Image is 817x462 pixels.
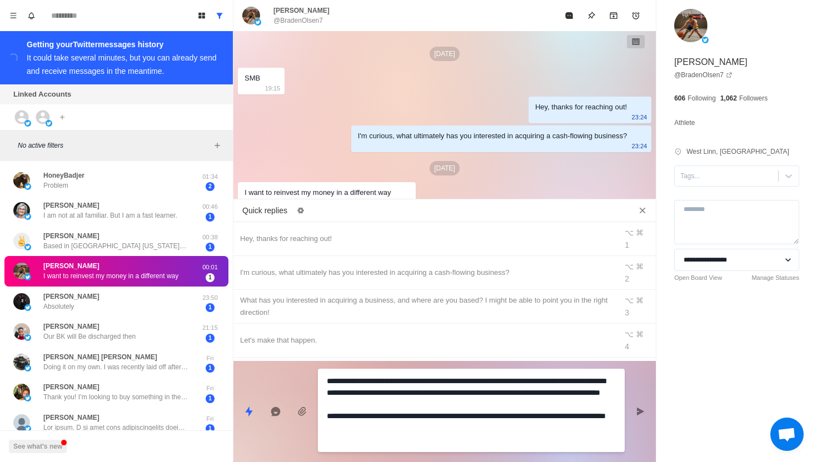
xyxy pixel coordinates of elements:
p: 1,062 [720,93,737,103]
img: picture [24,183,31,190]
p: [PERSON_NAME] [43,261,99,271]
p: Athlete [674,117,695,129]
p: 00:01 [396,197,411,209]
span: 1 [206,273,215,282]
a: @BradenOlsen7 [674,70,733,80]
p: Thank you! I’m looking to buy something in the 400-700 SDE range that’s in govt tech, which is sa... [43,392,188,402]
button: Reply with AI [265,400,287,423]
p: @BradenOlsen7 [273,16,323,26]
button: Board View [193,7,211,24]
p: [PERSON_NAME] [43,200,99,210]
p: West Linn, [GEOGRAPHIC_DATA] [686,147,789,157]
img: picture [13,263,30,279]
span: 1 [206,213,215,222]
div: ⌥ ⌘ 3 [625,294,649,319]
a: Manage Statuses [751,273,799,283]
p: 23:24 [632,111,647,123]
a: Open chat [770,418,804,451]
img: picture [13,323,30,340]
button: Edit quick replies [292,202,310,219]
button: Quick replies [238,400,260,423]
button: Close quick replies [634,202,651,219]
span: 1 [206,364,215,373]
div: ⌥ ⌘ 4 [625,328,649,353]
p: HoneyBadjer [43,170,84,180]
img: picture [46,120,52,127]
p: 19:15 [265,82,281,94]
img: picture [24,213,31,220]
button: Add reminder [625,4,647,27]
div: I'm curious, what ultimately has you interested in acquiring a cash-flowing business? [240,267,610,279]
button: Menu [4,7,22,24]
div: Let's make that happen. [240,334,610,346]
img: picture [24,304,31,311]
div: SMB [245,72,260,84]
p: No active filters [18,140,211,150]
div: I want to reinvest my money in a different way [245,187,391,199]
div: Hey, thanks for reaching out! [535,101,627,113]
p: Following [688,93,716,103]
p: Based in [GEOGRAPHIC_DATA] [US_STATE], in my 40’s and planning on passive income for retirement b... [43,241,188,251]
button: Notifications [22,7,40,24]
img: picture [255,19,261,26]
button: Send message [629,400,651,423]
div: ⌥ ⌘ 1 [625,227,649,251]
p: I am not at all familiar. But I am a fast learner. [43,210,177,220]
img: picture [242,7,260,24]
p: Linked Accounts [13,89,71,100]
p: [PERSON_NAME] [674,56,748,69]
img: picture [674,9,708,42]
p: [PERSON_NAME] [43,231,99,241]
img: picture [13,202,30,219]
img: picture [13,354,30,370]
div: What has you interested in acquiring a business, and where are you based? I might be able to poin... [240,294,610,319]
p: I want to reinvest my money in a different way [43,271,178,281]
button: Archive [602,4,625,27]
p: [PERSON_NAME] [PERSON_NAME] [43,352,157,362]
p: 23:50 [196,293,224,303]
span: 1 [206,334,215,343]
img: picture [24,274,31,280]
img: picture [13,293,30,310]
p: Doing it on my own. I was recently laid off after 22 years for the same tech company and don’t wa... [43,362,188,372]
span: 1 [206,394,215,403]
img: picture [13,414,30,431]
div: It could take several minutes, but you can already send and receive messages in the meantime. [27,53,217,76]
p: Fri [196,414,224,424]
button: See what's new [9,440,67,453]
img: picture [13,384,30,400]
p: [DATE] [430,47,460,61]
p: 01:34 [196,172,224,182]
p: [DATE] [430,161,460,175]
p: Lor ipsum. D si amet cons adipiscingelits doeius - te incidid utla etd magnaa en adminimven/quisn... [43,423,188,433]
img: picture [24,334,31,341]
p: Followers [739,93,768,103]
p: 00:46 [196,202,224,212]
img: picture [13,172,30,189]
img: picture [24,244,31,250]
div: Getting your Twitter messages history [27,38,220,51]
button: Mark as read [558,4,580,27]
p: 00:38 [196,233,224,242]
a: Open Board View [674,273,722,283]
button: Show all conversations [211,7,228,24]
p: Quick replies [242,205,287,217]
p: [PERSON_NAME] [43,413,99,423]
div: I'm curious, what ultimately has you interested in acquiring a cash-flowing business? [358,130,627,142]
button: Add account [56,111,69,124]
p: Our BK will Be discharged then [43,332,136,342]
p: 00:01 [196,263,224,272]
img: picture [13,233,30,249]
p: Fri [196,354,224,363]
span: 2 [206,182,215,191]
img: picture [24,365,31,371]
div: Hey, thanks for reaching out! [240,233,610,245]
p: [PERSON_NAME] [43,382,99,392]
p: Fri [196,384,224,393]
p: 21:15 [196,323,224,333]
span: 1 [206,424,215,433]
img: picture [24,425,31,432]
img: picture [24,120,31,127]
div: ⌥ ⌘ 2 [625,260,649,285]
p: 23:24 [632,140,647,152]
